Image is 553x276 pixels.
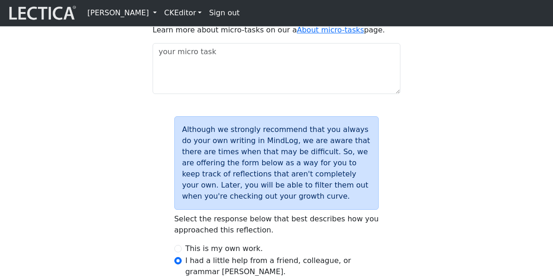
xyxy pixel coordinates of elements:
a: [PERSON_NAME] [84,4,160,22]
a: CKEditor [160,4,205,22]
a: About micro-tasks [297,25,364,34]
input: I had a little help from a friend, colleague, or grammar [PERSON_NAME]. [174,257,182,264]
div: Although we strongly recommend that you always do your own writing in MindLog, we are aware that ... [174,116,379,210]
label: This is my own work. [185,243,263,254]
p: Select the response below that best describes how you approached this reflection. [174,213,379,236]
a: Sign out [205,4,243,22]
img: lecticalive [7,4,76,22]
input: This is my own work. [174,245,182,252]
